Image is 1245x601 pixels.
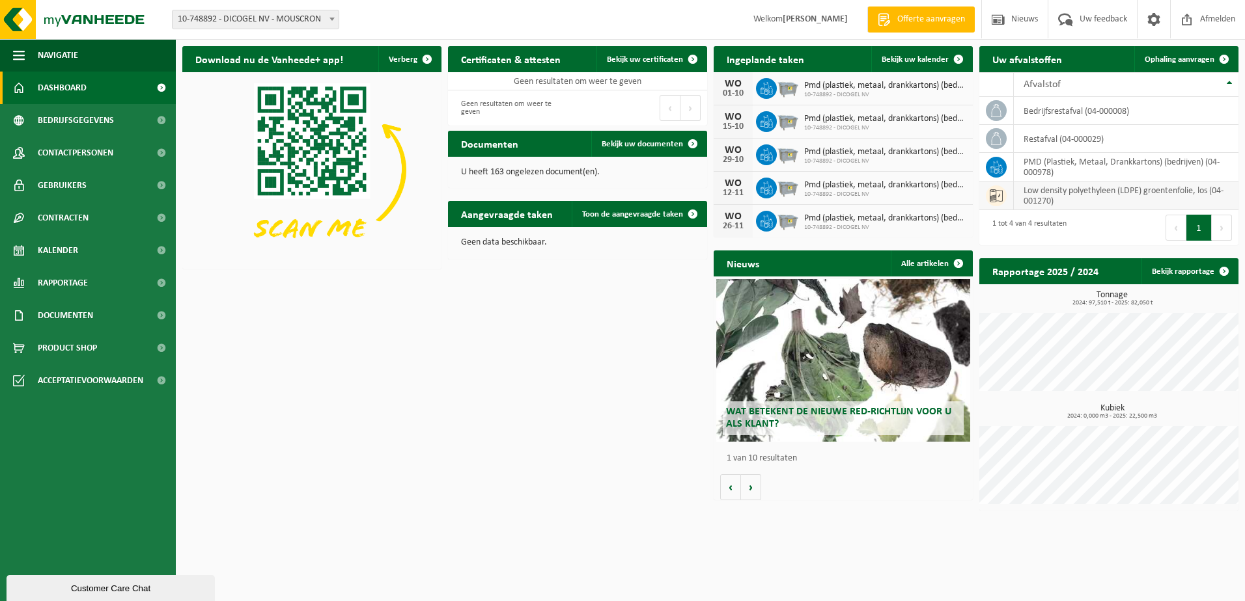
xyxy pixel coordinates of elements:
div: 01-10 [720,89,746,98]
span: Verberg [389,55,417,64]
img: WB-2500-GAL-GY-01 [777,209,799,231]
p: Geen data beschikbaar. [461,238,694,247]
h2: Nieuws [714,250,772,276]
span: Acceptatievoorwaarden [38,364,143,397]
h2: Certificaten & attesten [448,46,574,72]
h3: Kubiek [986,404,1238,420]
span: Toon de aangevraagde taken [582,210,683,219]
button: Next [1212,215,1232,241]
button: Next [680,95,701,121]
h2: Rapportage 2025 / 2024 [979,258,1112,284]
button: Volgende [741,474,761,500]
a: Bekijk uw kalender [871,46,972,72]
div: Geen resultaten om weer te geven [455,94,571,122]
img: WB-2500-GAL-GY-01 [777,176,799,198]
span: Afvalstof [1024,79,1061,90]
a: Ophaling aanvragen [1134,46,1237,72]
span: Offerte aanvragen [894,13,968,26]
td: restafval (04-000029) [1014,125,1238,153]
div: WO [720,79,746,89]
h2: Download nu de Vanheede+ app! [182,46,356,72]
span: 2024: 0,000 m3 - 2025: 22,500 m3 [986,413,1238,420]
a: Bekijk rapportage [1141,258,1237,284]
img: WB-2500-GAL-GY-01 [777,109,799,131]
a: Wat betekent de nieuwe RED-richtlijn voor u als klant? [716,279,970,442]
span: Bedrijfsgegevens [38,104,114,137]
a: Offerte aanvragen [867,7,975,33]
span: Kalender [38,234,78,267]
span: 10-748892 - DICOGEL NV [804,157,966,165]
div: 29-10 [720,155,746,165]
span: Rapportage [38,267,88,299]
span: Wat betekent de nieuwe RED-richtlijn voor u als klant? [726,407,951,429]
div: WO [720,178,746,189]
p: 1 van 10 resultaten [727,454,966,463]
iframe: chat widget [7,572,217,601]
span: Bekijk uw kalender [882,55,949,64]
span: 10-748892 - DICOGEL NV [804,91,966,99]
td: Geen resultaten om weer te geven [448,72,707,90]
span: Pmd (plastiek, metaal, drankkartons) (bedrijven) [804,147,966,157]
span: Pmd (plastiek, metaal, drankkartons) (bedrijven) [804,81,966,91]
span: Ophaling aanvragen [1145,55,1214,64]
div: 26-11 [720,222,746,231]
button: Vorige [720,474,741,500]
img: Download de VHEPlus App [182,72,441,267]
button: Verberg [378,46,440,72]
button: Previous [660,95,680,121]
span: 2024: 97,510 t - 2025: 82,050 t [986,300,1238,306]
span: Bekijk uw documenten [602,140,683,148]
span: 10-748892 - DICOGEL NV [804,191,966,198]
button: Previous [1166,215,1186,241]
span: 10-748892 - DICOGEL NV [804,224,966,232]
h2: Aangevraagde taken [448,201,566,226]
span: Gebruikers [38,169,87,202]
div: 15-10 [720,122,746,131]
td: PMD (Plastiek, Metaal, Drankkartons) (bedrijven) (04-000978) [1014,153,1238,181]
span: Contactpersonen [38,137,113,169]
td: low density polyethyleen (LDPE) groentenfolie, los (04-001270) [1014,181,1238,210]
h2: Uw afvalstoffen [979,46,1075,72]
img: WB-2500-GAL-GY-01 [777,142,799,165]
div: WO [720,145,746,155]
h3: Tonnage [986,291,1238,306]
a: Alle artikelen [891,250,972,276]
td: bedrijfsrestafval (04-000008) [1014,97,1238,125]
span: Navigatie [38,39,78,72]
h2: Ingeplande taken [714,46,817,72]
span: Pmd (plastiek, metaal, drankkartons) (bedrijven) [804,114,966,124]
a: Bekijk uw documenten [591,131,706,157]
div: WO [720,211,746,222]
span: Pmd (plastiek, metaal, drankkartons) (bedrijven) [804,213,966,224]
span: 10-748892 - DICOGEL NV - MOUSCRON [172,10,339,29]
span: Contracten [38,202,89,234]
span: 10-748892 - DICOGEL NV [804,124,966,132]
span: Dashboard [38,72,87,104]
p: U heeft 163 ongelezen document(en). [461,168,694,177]
span: Product Shop [38,332,97,364]
div: 12-11 [720,189,746,198]
div: 1 tot 4 van 4 resultaten [986,213,1067,242]
span: Pmd (plastiek, metaal, drankkartons) (bedrijven) [804,180,966,191]
a: Bekijk uw certificaten [596,46,706,72]
div: WO [720,112,746,122]
span: Documenten [38,299,93,332]
h2: Documenten [448,131,531,156]
span: Bekijk uw certificaten [607,55,683,64]
button: 1 [1186,215,1212,241]
span: 10-748892 - DICOGEL NV - MOUSCRON [173,10,339,29]
strong: [PERSON_NAME] [783,14,848,24]
a: Toon de aangevraagde taken [572,201,706,227]
img: WB-2500-GAL-GY-01 [777,76,799,98]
